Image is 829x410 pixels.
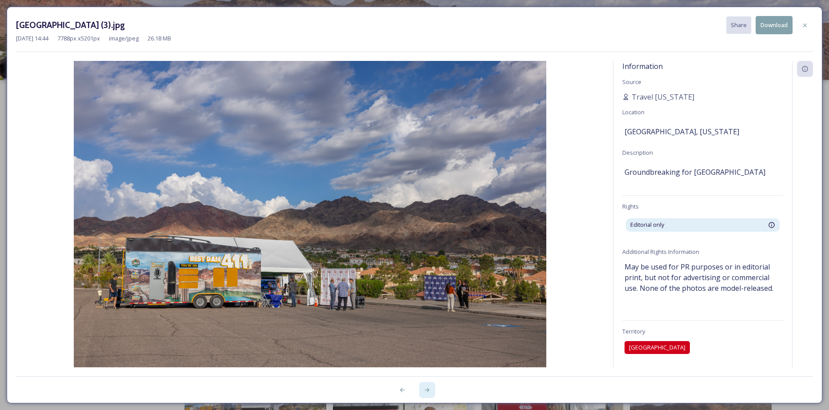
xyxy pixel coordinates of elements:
span: May be used for PR purposes or in editorial print, but not for advertising or commercial use. Non... [625,261,781,293]
span: Location [622,108,645,116]
span: [DATE] 14:44 [16,34,48,43]
span: Information [622,61,663,71]
span: Source [622,78,641,86]
h3: [GEOGRAPHIC_DATA] (3).jpg [16,19,125,32]
span: Territory [622,327,645,335]
span: Travel [US_STATE] [632,92,694,102]
span: Additional Rights Information [622,248,699,256]
span: Rights [622,202,639,210]
span: 26.18 MB [148,34,171,43]
span: Description [622,149,653,157]
span: 7788 px x 5201 px [57,34,100,43]
button: Share [726,16,751,34]
button: Download [756,16,793,34]
span: Editorial only [630,221,664,229]
img: F98A0593.jpg [16,61,604,391]
span: image/jpeg [109,34,139,43]
span: Source [622,366,641,374]
span: Groundbreaking for [GEOGRAPHIC_DATA] [625,167,765,177]
span: [GEOGRAPHIC_DATA], [US_STATE] [625,126,739,137]
span: [GEOGRAPHIC_DATA] [629,343,685,352]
